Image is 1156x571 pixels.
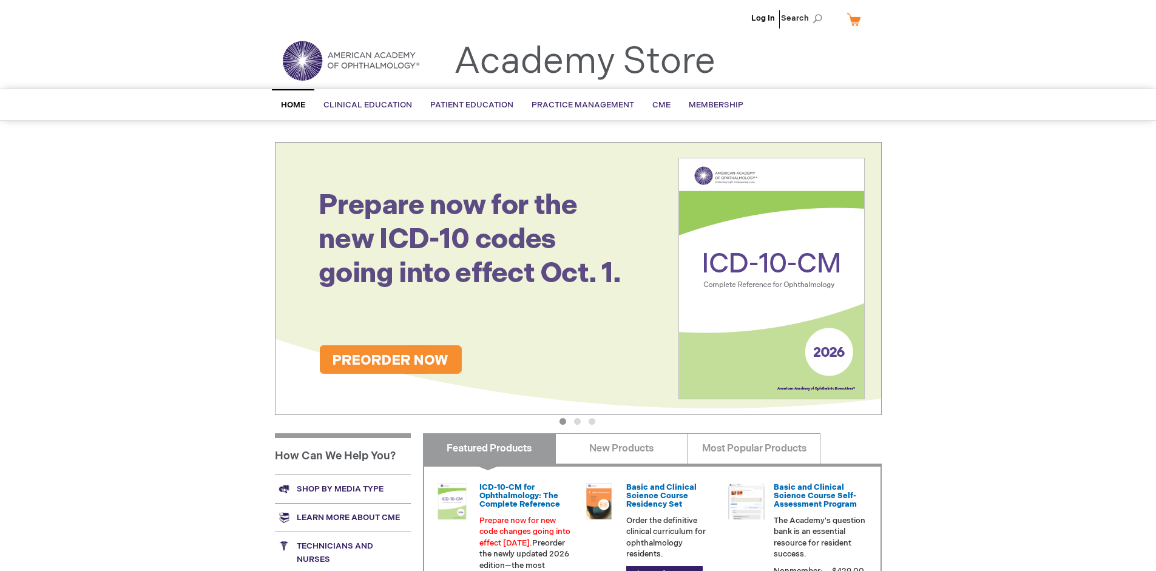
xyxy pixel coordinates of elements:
[454,40,715,84] a: Academy Store
[281,100,305,110] span: Home
[275,475,411,503] a: Shop by media type
[689,100,743,110] span: Membership
[774,482,857,510] a: Basic and Clinical Science Course Self-Assessment Program
[652,100,671,110] span: CME
[323,100,412,110] span: Clinical Education
[479,516,570,548] font: Prepare now for new code changes going into effect [DATE].
[479,482,560,510] a: ICD-10-CM for Ophthalmology: The Complete Reference
[430,100,513,110] span: Patient Education
[434,483,470,519] img: 0120008u_42.png
[574,418,581,425] button: 2 of 3
[589,418,595,425] button: 3 of 3
[275,503,411,532] a: Learn more about CME
[423,433,556,464] a: Featured Products
[555,433,688,464] a: New Products
[728,483,765,519] img: bcscself_20.jpg
[781,6,827,30] span: Search
[626,515,718,560] p: Order the definitive clinical curriculum for ophthalmology residents.
[275,433,411,475] h1: How Can We Help You?
[581,483,617,519] img: 02850963u_47.png
[532,100,634,110] span: Practice Management
[688,433,820,464] a: Most Popular Products
[626,482,697,510] a: Basic and Clinical Science Course Residency Set
[774,515,866,560] p: The Academy's question bank is an essential resource for resident success.
[751,13,775,23] a: Log In
[559,418,566,425] button: 1 of 3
